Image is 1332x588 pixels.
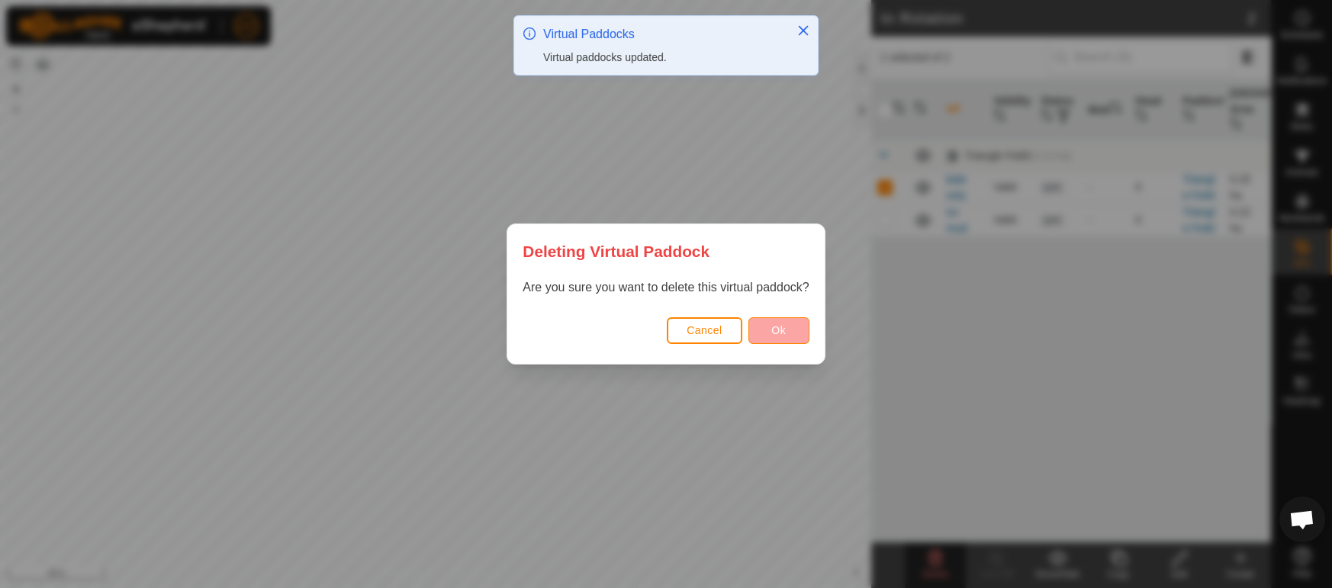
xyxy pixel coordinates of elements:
[1279,496,1325,542] div: Open chat
[543,25,781,43] div: Virtual Paddocks
[687,324,722,336] span: Cancel
[793,20,814,41] button: Close
[748,317,809,344] button: Ok
[667,317,742,344] button: Cancel
[543,50,781,66] div: Virtual paddocks updated.
[523,239,709,263] span: Deleting Virtual Paddock
[771,324,786,336] span: Ok
[523,278,809,297] p: Are you sure you want to delete this virtual paddock?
